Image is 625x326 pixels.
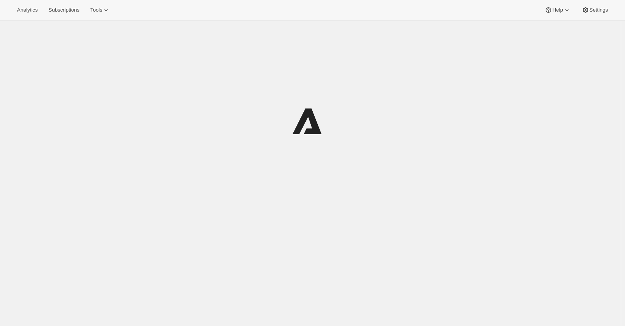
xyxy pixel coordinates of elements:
button: Analytics [12,5,42,15]
span: Settings [589,7,608,13]
button: Help [540,5,575,15]
span: Analytics [17,7,38,13]
span: Tools [90,7,102,13]
button: Settings [577,5,613,15]
span: Subscriptions [48,7,79,13]
button: Subscriptions [44,5,84,15]
span: Help [552,7,563,13]
button: Tools [86,5,115,15]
